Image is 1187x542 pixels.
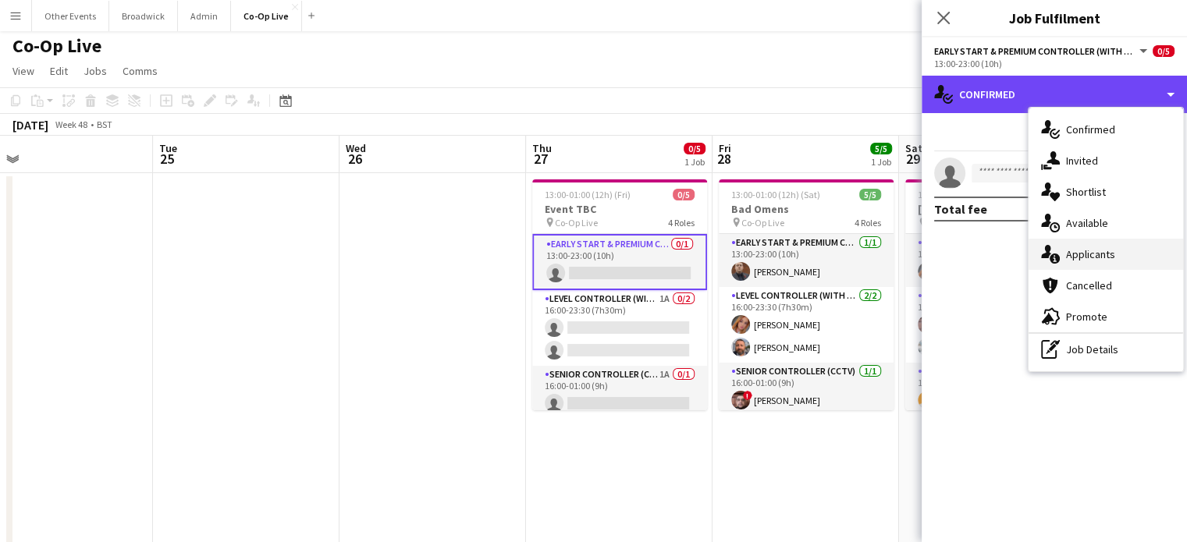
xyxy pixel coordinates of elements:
[532,234,707,290] app-card-role: Early Start & Premium Controller (with CCTV)0/113:00-23:00 (10h)
[532,179,707,410] app-job-card: 13:00-01:00 (12h) (Fri)0/5Event TBC Co-Op Live4 RolesEarly Start & Premium Controller (with CCTV)...
[1066,154,1098,168] span: Invited
[743,391,752,400] span: !
[905,179,1080,410] app-job-card: 13:00-01:00 (12h) (Sun)5/5[PERSON_NAME] Co-Op Live4 RolesEarly Start & Premium Controller (with C...
[532,366,707,419] app-card-role: Senior Controller (CCTV)1A0/116:00-01:00 (9h)
[32,1,109,31] button: Other Events
[12,64,34,78] span: View
[934,45,1150,57] button: Early Start & Premium Controller (with CCTV)
[157,150,177,168] span: 25
[1066,247,1115,261] span: Applicants
[1029,334,1183,365] div: Job Details
[905,141,922,155] span: Sat
[50,64,68,78] span: Edit
[532,141,552,155] span: Thu
[44,61,74,81] a: Edit
[741,217,784,228] span: Co-Op Live
[719,179,894,410] app-job-card: 13:00-01:00 (12h) (Sat)5/5Bad Omens Co-Op Live4 RolesEarly Start & Premium Controller (with CCTV)...
[934,45,1137,57] span: Early Start & Premium Controller (with CCTV)
[116,61,164,81] a: Comms
[684,156,705,168] div: 1 Job
[903,150,922,168] span: 29
[905,202,1080,216] h3: [PERSON_NAME]
[84,64,107,78] span: Jobs
[922,8,1187,28] h3: Job Fulfilment
[97,119,112,130] div: BST
[12,34,101,58] h1: Co-Op Live
[934,58,1175,69] div: 13:00-23:00 (10h)
[346,141,366,155] span: Wed
[532,202,707,216] h3: Event TBC
[1066,122,1115,136] span: Confirmed
[159,141,177,155] span: Tue
[1066,185,1106,199] span: Shortlist
[530,150,552,168] span: 27
[1153,45,1175,57] span: 0/5
[719,141,731,155] span: Fri
[1066,310,1107,324] span: Promote
[343,150,366,168] span: 26
[545,189,631,200] span: 13:00-01:00 (12h) (Fri)
[719,287,894,363] app-card-role: Level Controller (with CCTV)2/216:00-23:30 (7h30m)[PERSON_NAME][PERSON_NAME]
[905,287,1080,363] app-card-role: Level Controller (with CCTV)2/216:00-23:30 (7h30m)![PERSON_NAME][PERSON_NAME]
[716,150,731,168] span: 28
[859,189,881,200] span: 5/5
[934,201,987,217] div: Total fee
[684,143,705,154] span: 0/5
[719,234,894,287] app-card-role: Early Start & Premium Controller (with CCTV)1/113:00-23:00 (10h)[PERSON_NAME]
[123,64,158,78] span: Comms
[731,189,820,200] span: 13:00-01:00 (12h) (Sat)
[6,61,41,81] a: View
[905,363,1080,416] app-card-role: Senior Controller (CCTV)1/116:00-01:00 (9h)[PERSON_NAME]
[673,189,695,200] span: 0/5
[109,1,178,31] button: Broadwick
[871,156,891,168] div: 1 Job
[719,202,894,216] h3: Bad Omens
[178,1,231,31] button: Admin
[231,1,302,31] button: Co-Op Live
[12,117,48,133] div: [DATE]
[918,189,1009,200] span: 13:00-01:00 (12h) (Sun)
[905,234,1080,287] app-card-role: Early Start & Premium Controller (with CCTV)1/113:00-23:00 (10h)[PERSON_NAME]
[532,290,707,366] app-card-role: Level Controller (with CCTV)1A0/216:00-23:30 (7h30m)
[555,217,598,228] span: Co-Op Live
[77,61,113,81] a: Jobs
[668,217,695,228] span: 4 Roles
[922,76,1187,113] div: Confirmed
[870,143,892,154] span: 5/5
[719,363,894,416] app-card-role: Senior Controller (CCTV)1/116:00-01:00 (9h)![PERSON_NAME]
[1066,216,1108,230] span: Available
[855,217,881,228] span: 4 Roles
[52,119,91,130] span: Week 48
[1066,278,1112,292] span: Cancelled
